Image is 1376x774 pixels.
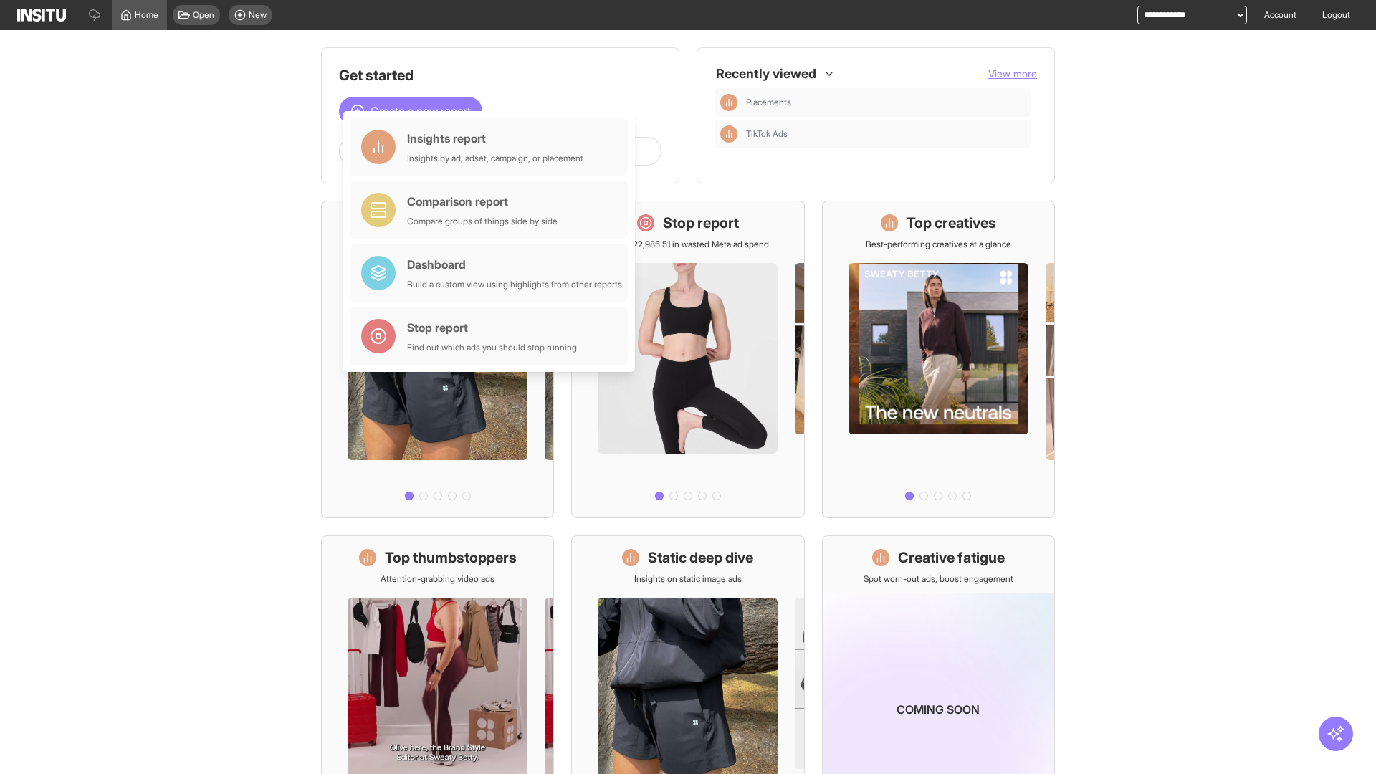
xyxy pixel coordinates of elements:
[407,342,577,353] div: Find out which ads you should stop running
[381,573,494,585] p: Attention-grabbing video ads
[571,201,804,518] a: Stop reportSave £22,985.51 in wasted Meta ad spend
[822,201,1055,518] a: Top creativesBest-performing creatives at a glance
[407,216,558,227] div: Compare groups of things side by side
[746,128,1026,140] span: TikTok Ads
[746,97,1026,108] span: Placements
[407,130,583,147] div: Insights report
[371,102,471,120] span: Create a new report
[720,125,737,143] div: Insights
[746,128,788,140] span: TikTok Ads
[249,9,267,21] span: New
[385,548,517,568] h1: Top thumbstoppers
[634,573,742,585] p: Insights on static image ads
[17,9,66,21] img: Logo
[407,319,577,336] div: Stop report
[907,213,996,233] h1: Top creatives
[648,548,753,568] h1: Static deep dive
[193,9,214,21] span: Open
[407,256,622,273] div: Dashboard
[720,94,737,111] div: Insights
[321,201,554,518] a: What's live nowSee all active ads instantly
[135,9,158,21] span: Home
[407,153,583,164] div: Insights by ad, adset, campaign, or placement
[607,239,769,250] p: Save £22,985.51 in wasted Meta ad spend
[746,97,791,108] span: Placements
[407,193,558,210] div: Comparison report
[339,97,482,125] button: Create a new report
[663,213,739,233] h1: Stop report
[339,65,661,85] h1: Get started
[988,67,1037,81] button: View more
[988,67,1037,80] span: View more
[407,279,622,290] div: Build a custom view using highlights from other reports
[866,239,1011,250] p: Best-performing creatives at a glance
